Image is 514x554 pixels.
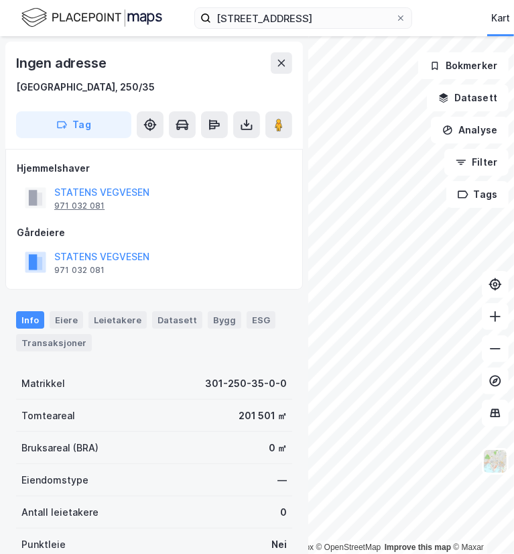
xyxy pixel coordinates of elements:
[16,79,155,95] div: [GEOGRAPHIC_DATA], 250/35
[427,85,509,111] button: Datasett
[277,472,287,488] div: —
[483,449,508,474] img: Z
[21,440,99,456] div: Bruksareal (BRA)
[211,8,395,28] input: Søk på adresse, matrikkel, gårdeiere, leietakere eller personer
[17,225,292,241] div: Gårdeiere
[316,543,381,552] a: OpenStreetMap
[447,490,514,554] div: Kontrollprogram for chat
[21,408,75,424] div: Tomteareal
[88,311,147,329] div: Leietakere
[21,6,162,30] img: logo.f888ab2527a4732fd821a326f86c7f29.svg
[54,265,105,276] div: 971 032 081
[280,504,287,520] div: 0
[247,311,275,329] div: ESG
[16,334,92,351] div: Transaksjoner
[385,543,451,552] a: Improve this map
[16,52,109,74] div: Ingen adresse
[208,311,241,329] div: Bygg
[16,311,44,329] div: Info
[491,10,510,26] div: Kart
[271,537,287,553] div: Nei
[16,111,131,138] button: Tag
[431,117,509,144] button: Analyse
[447,490,514,554] iframe: Chat Widget
[21,472,88,488] div: Eiendomstype
[446,181,509,208] button: Tags
[21,376,65,392] div: Matrikkel
[269,440,287,456] div: 0 ㎡
[21,504,99,520] div: Antall leietakere
[17,160,292,176] div: Hjemmelshaver
[152,311,202,329] div: Datasett
[54,201,105,211] div: 971 032 081
[21,537,66,553] div: Punktleie
[205,376,287,392] div: 301-250-35-0-0
[239,408,287,424] div: 201 501 ㎡
[50,311,83,329] div: Eiere
[444,149,509,176] button: Filter
[418,52,509,79] button: Bokmerker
